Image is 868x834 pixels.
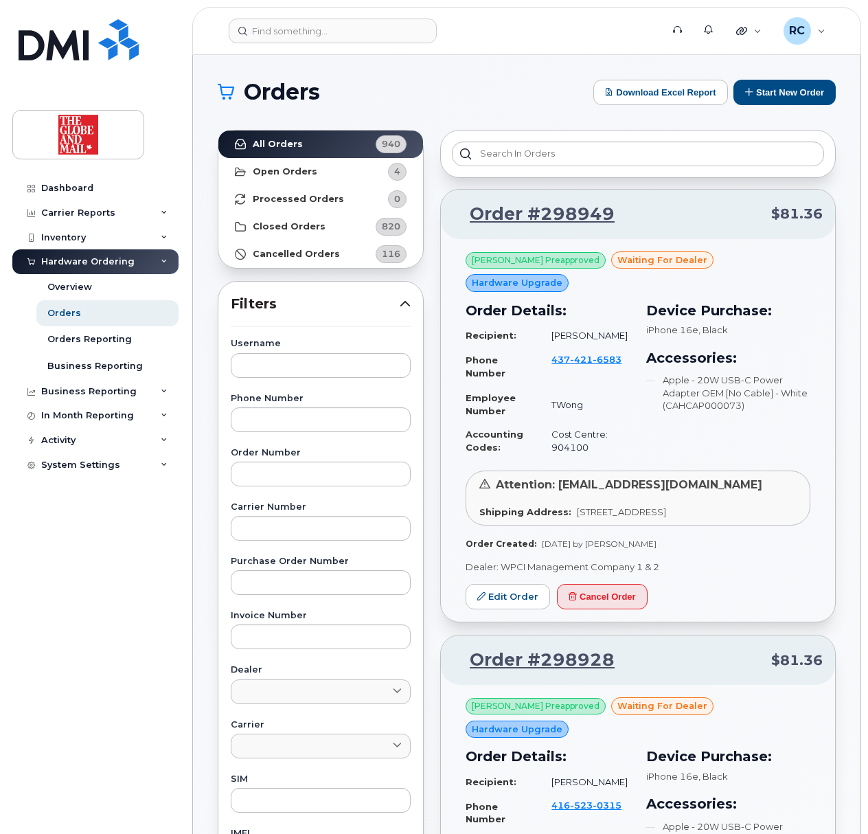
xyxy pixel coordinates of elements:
span: 6583 [593,354,621,365]
a: Order #298949 [453,202,615,227]
strong: Order Created: [466,539,536,549]
li: Apple - 20W USB-C Power Adapter OEM [No Cable] - White (CAHCAP000073) [646,374,810,412]
label: Phone Number [231,394,411,403]
strong: Recipient: [466,776,516,787]
label: Invoice Number [231,611,411,620]
span: Hardware Upgrade [472,723,562,736]
span: 416 [551,800,621,811]
a: 4165230315 [551,800,621,824]
strong: Accounting Codes: [466,429,523,453]
span: , Black [698,324,728,335]
span: 437 [551,354,621,365]
span: , Black [698,771,728,782]
span: [PERSON_NAME] Preapproved [472,700,599,712]
a: 4374216583 [551,354,621,378]
span: [PERSON_NAME] Preapproved [472,254,599,267]
span: 0 [394,192,400,205]
span: waiting for dealer [617,699,707,712]
button: Start New Order [733,80,836,105]
span: Filters [231,294,400,314]
label: Order Number [231,449,411,458]
span: 820 [382,220,400,233]
strong: Recipient: [466,330,516,341]
a: Cancelled Orders116 [218,240,423,268]
button: Cancel Order [557,584,648,609]
span: Attention: [EMAIL_ADDRESS][DOMAIN_NAME] [496,478,762,491]
span: Orders [244,82,320,102]
span: waiting for dealer [617,253,707,267]
span: 421 [570,354,593,365]
span: 0315 [593,800,621,811]
a: Edit Order [466,584,550,609]
td: [PERSON_NAME] [539,324,630,348]
a: Closed Orders820 [218,213,423,240]
strong: Processed Orders [253,194,344,205]
h3: Order Details: [466,746,630,767]
span: 116 [382,247,400,260]
td: Cost Centre: 904100 [539,422,630,459]
button: Download Excel Report [593,80,728,105]
label: Dealer [231,666,411,675]
h3: Accessories: [646,348,810,368]
span: [STREET_ADDRESS] [577,506,666,517]
span: iPhone 16e [646,771,698,782]
a: Open Orders4 [218,158,423,185]
strong: Employee Number [466,392,516,416]
span: $81.36 [771,651,823,670]
strong: Phone Number [466,354,505,379]
p: Dealer: WPCI Management Company 1 & 2 [466,561,810,574]
strong: Cancelled Orders [253,249,340,260]
label: Purchase Order Number [231,557,411,566]
h3: Order Details: [466,300,630,321]
strong: Phone Number [466,801,505,825]
span: Hardware Upgrade [472,276,562,289]
strong: Shipping Address: [479,506,571,517]
h3: Accessories: [646,793,810,814]
label: Username [231,339,411,348]
span: 4 [394,165,400,178]
span: $81.36 [771,204,823,224]
a: Order #298928 [453,648,615,673]
label: SIM [231,775,411,784]
h3: Device Purchase: [646,746,810,767]
span: 940 [382,137,400,150]
strong: Open Orders [253,166,317,177]
a: All Orders940 [218,131,423,158]
input: Search in orders [452,142,824,166]
span: [DATE] by [PERSON_NAME] [542,539,656,549]
a: Processed Orders0 [218,185,423,213]
span: 523 [570,800,593,811]
strong: Closed Orders [253,221,325,232]
label: Carrier [231,721,411,730]
strong: All Orders [253,139,303,150]
span: iPhone 16e [646,324,698,335]
td: TWong [539,386,630,422]
td: [PERSON_NAME] [539,770,630,794]
h3: Device Purchase: [646,300,810,321]
label: Carrier Number [231,503,411,512]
